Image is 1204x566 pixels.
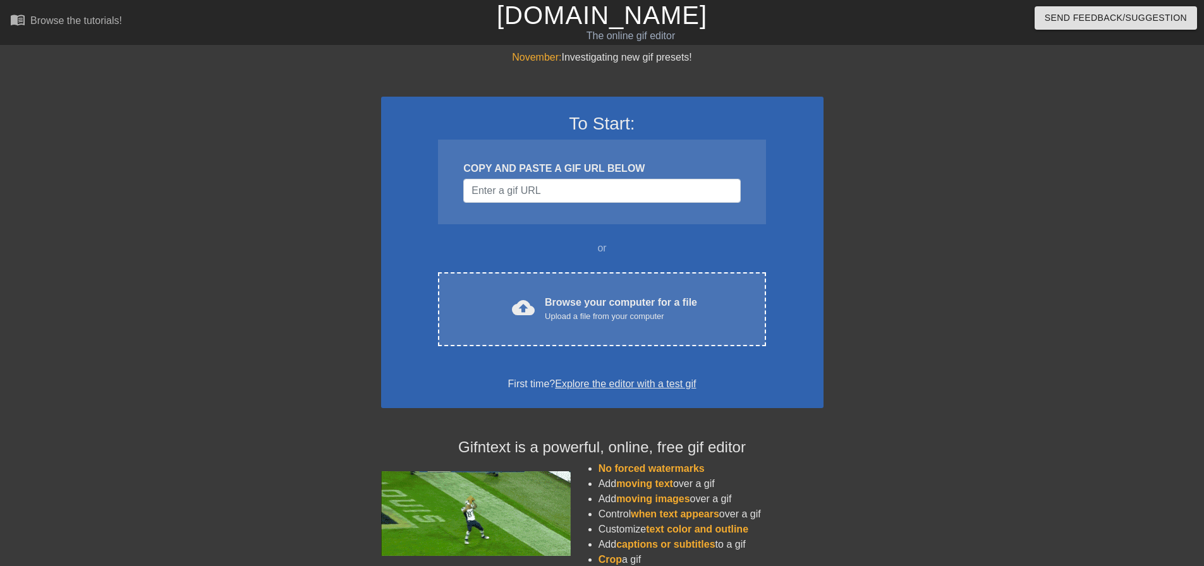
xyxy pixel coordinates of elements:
span: captions or subtitles [616,539,715,550]
a: [DOMAIN_NAME] [497,1,707,29]
div: The online gif editor [408,28,854,44]
h3: To Start: [398,113,807,135]
div: Upload a file from your computer [545,310,697,323]
div: Investigating new gif presets! [381,50,824,65]
span: moving text [616,478,673,489]
span: Send Feedback/Suggestion [1045,10,1187,26]
li: Add over a gif [599,476,824,491]
span: moving images [616,493,690,504]
span: menu_book [10,12,25,27]
li: Customize [599,522,824,537]
div: or [414,241,791,256]
span: text color and outline [646,524,748,534]
div: Browse your computer for a file [545,295,697,323]
img: football_small.gif [381,471,571,556]
h4: Gifntext is a powerful, online, free gif editor [381,438,824,457]
span: November: [512,52,561,63]
span: when text appears [631,509,719,519]
div: COPY AND PASTE A GIF URL BELOW [463,161,740,176]
a: Explore the editor with a test gif [555,378,696,389]
button: Send Feedback/Suggestion [1035,6,1197,30]
span: Crop [599,554,622,565]
div: First time? [398,376,807,392]
li: Add to a gif [599,537,824,552]
span: No forced watermarks [599,463,705,474]
a: Browse the tutorials! [10,12,122,32]
span: cloud_upload [512,296,535,319]
input: Username [463,179,740,203]
li: Control over a gif [599,507,824,522]
div: Browse the tutorials! [30,15,122,26]
li: Add over a gif [599,491,824,507]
